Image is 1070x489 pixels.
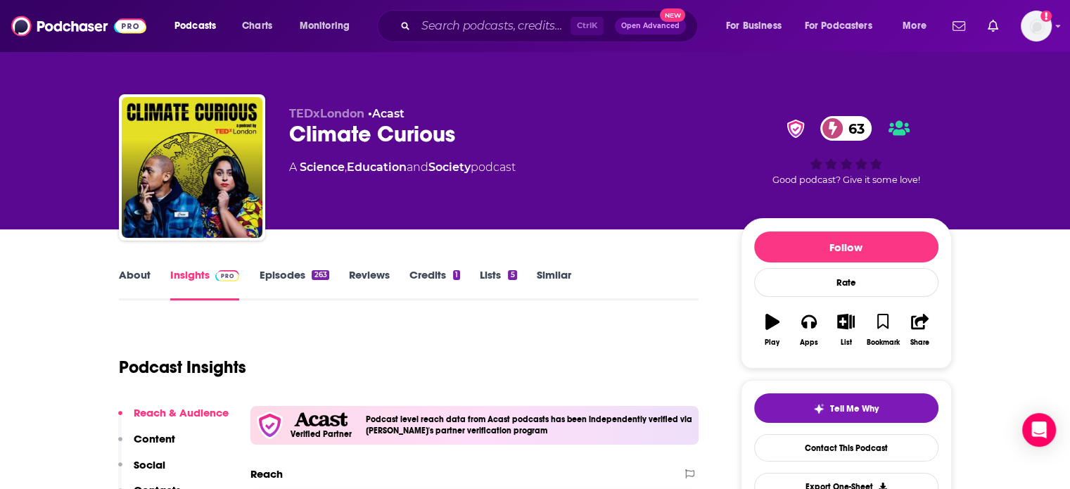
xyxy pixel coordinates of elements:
[820,116,872,141] a: 63
[428,160,471,174] a: Society
[119,268,151,300] a: About
[118,458,165,484] button: Social
[134,458,165,471] p: Social
[782,120,809,138] img: verified Badge
[508,270,516,280] div: 5
[1022,413,1056,447] div: Open Intercom Messenger
[1021,11,1052,42] img: User Profile
[345,160,347,174] span: ,
[615,18,686,34] button: Open AdvancedNew
[571,17,604,35] span: Ctrl K
[416,15,571,37] input: Search podcasts, credits, & more...
[134,432,175,445] p: Content
[805,16,872,36] span: For Podcasters
[765,338,779,347] div: Play
[830,403,879,414] span: Tell Me Why
[215,270,240,281] img: Podchaser Pro
[716,15,799,37] button: open menu
[813,403,824,414] img: tell me why sparkle
[903,16,926,36] span: More
[291,430,352,438] h5: Verified Partner
[170,268,240,300] a: InsightsPodchaser Pro
[754,305,791,355] button: Play
[134,406,229,419] p: Reach & Audience
[453,270,460,280] div: 1
[256,412,284,439] img: verfied icon
[772,174,920,185] span: Good podcast? Give it some love!
[300,160,345,174] a: Science
[347,160,407,174] a: Education
[1040,11,1052,22] svg: Add a profile image
[290,15,368,37] button: open menu
[947,14,971,38] a: Show notifications dropdown
[796,15,893,37] button: open menu
[866,338,899,347] div: Bookmark
[754,434,938,462] a: Contact This Podcast
[834,116,872,141] span: 63
[118,432,175,458] button: Content
[11,13,146,39] img: Podchaser - Follow, Share and Rate Podcasts
[726,16,782,36] span: For Business
[1021,11,1052,42] span: Logged in as StraussPodchaser
[122,97,262,238] img: Climate Curious
[865,305,901,355] button: Bookmark
[893,15,944,37] button: open menu
[119,357,246,378] h1: Podcast Insights
[289,159,516,176] div: A podcast
[827,305,864,355] button: List
[372,107,405,120] a: Acast
[754,231,938,262] button: Follow
[390,10,711,42] div: Search podcasts, credits, & more...
[174,16,216,36] span: Podcasts
[621,23,680,30] span: Open Advanced
[841,338,852,347] div: List
[537,268,571,300] a: Similar
[300,16,350,36] span: Monitoring
[250,467,283,481] h2: Reach
[118,406,229,432] button: Reach & Audience
[754,393,938,423] button: tell me why sparkleTell Me Why
[800,338,818,347] div: Apps
[982,14,1004,38] a: Show notifications dropdown
[1021,11,1052,42] button: Show profile menu
[233,15,281,37] a: Charts
[407,160,428,174] span: and
[349,268,390,300] a: Reviews
[366,414,694,436] h4: Podcast level reach data from Acast podcasts has been independently verified via [PERSON_NAME]'s ...
[294,412,348,427] img: Acast
[289,107,364,120] span: TEDxLondon
[165,15,234,37] button: open menu
[368,107,405,120] span: •
[480,268,516,300] a: Lists5
[259,268,329,300] a: Episodes263
[660,8,685,22] span: New
[754,268,938,297] div: Rate
[901,305,938,355] button: Share
[242,16,272,36] span: Charts
[741,107,952,194] div: verified Badge63Good podcast? Give it some love!
[409,268,460,300] a: Credits1
[312,270,329,280] div: 263
[910,338,929,347] div: Share
[791,305,827,355] button: Apps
